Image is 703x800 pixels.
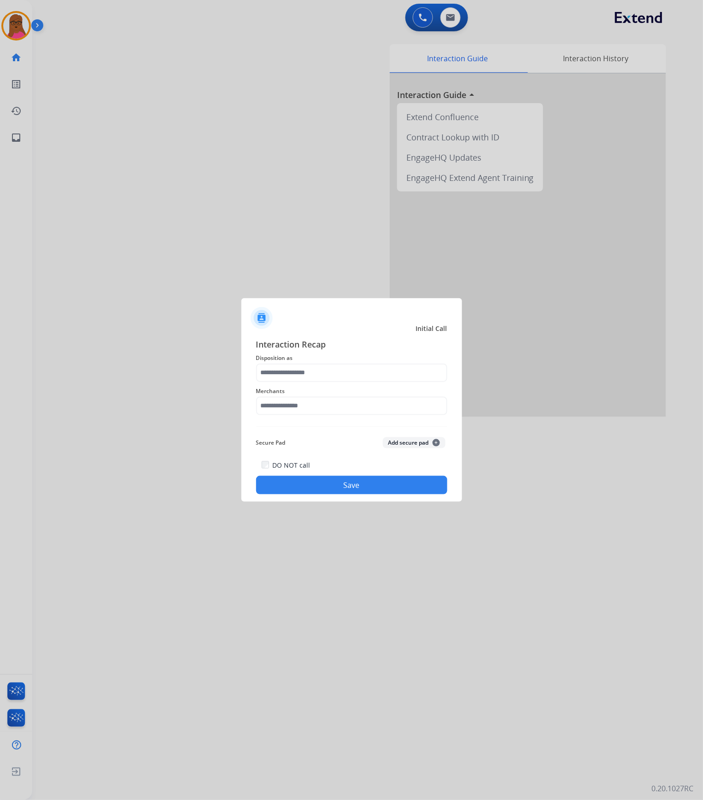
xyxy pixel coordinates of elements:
label: DO NOT call [273,461,310,470]
span: + [433,439,440,446]
span: Disposition as [256,353,447,364]
button: Save [256,476,447,494]
span: Interaction Recap [256,338,447,353]
span: Initial Call [416,324,447,333]
span: Merchants [256,386,447,397]
img: contactIcon [251,307,273,329]
img: contact-recap-line.svg [256,426,447,427]
p: 0.20.1027RC [652,783,694,794]
button: Add secure pad+ [383,437,445,448]
span: Secure Pad [256,437,286,448]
